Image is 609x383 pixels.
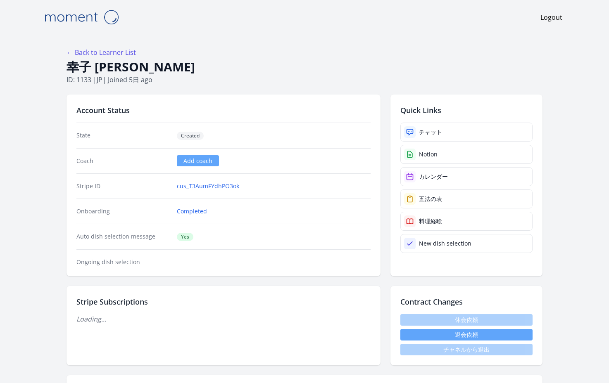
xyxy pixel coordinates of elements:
[419,173,448,181] div: カレンダー
[67,75,542,85] p: ID: 1133 | | Joined 5日 ago
[400,167,533,186] a: カレンダー
[400,123,533,142] a: チャット
[400,212,533,231] a: 料理経験
[177,155,219,166] a: Add coach
[76,296,371,307] h2: Stripe Subscriptions
[76,104,371,116] h2: Account Status
[400,104,533,116] h2: Quick Links
[400,234,533,253] a: New dish selection
[540,12,562,22] a: Logout
[76,157,170,165] dt: Coach
[400,314,533,326] span: 休会依頼
[400,344,533,355] span: チャネルから退出
[419,128,442,136] div: チャット
[177,182,239,190] a: cus_T3AumFYdhPO3ok
[419,239,471,248] div: New dish selection
[76,182,170,190] dt: Stripe ID
[400,189,533,208] a: 五法の表
[76,232,170,241] dt: Auto dish selection message
[400,329,533,340] button: 退会依頼
[76,258,170,266] dt: Ongoing dish selection
[76,314,371,324] p: Loading...
[400,145,533,164] a: Notion
[177,132,204,140] span: Created
[76,131,170,140] dt: State
[67,48,136,57] a: ← Back to Learner List
[40,7,123,28] img: Moment
[76,207,170,215] dt: Onboarding
[177,207,207,215] a: Completed
[419,150,438,158] div: Notion
[67,59,542,75] h1: 幸子 [PERSON_NAME]
[419,195,442,203] div: 五法の表
[419,217,442,225] div: 料理経験
[97,75,102,84] span: jp
[177,233,193,241] span: Yes
[400,296,533,307] h2: Contract Changes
